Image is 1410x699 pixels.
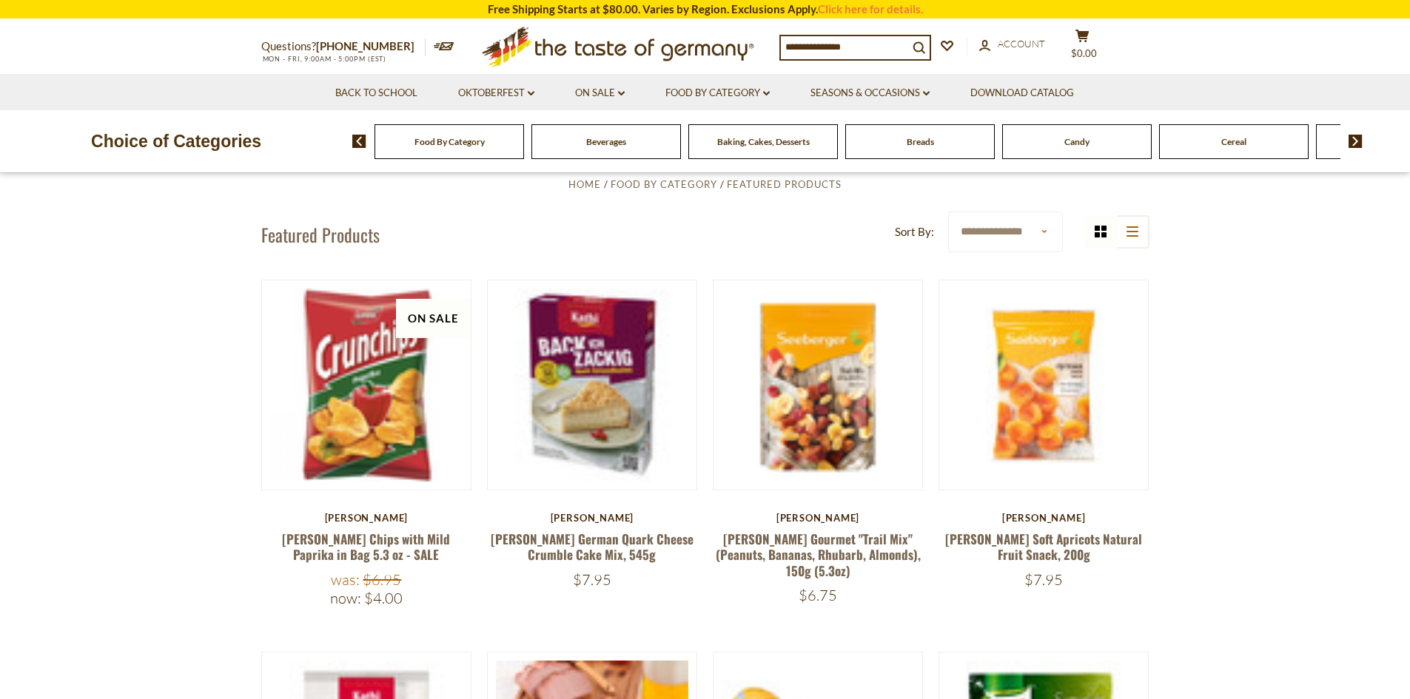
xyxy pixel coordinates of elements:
[282,530,450,564] a: [PERSON_NAME] Chips with Mild Paprika in Bag 5.3 oz - SALE
[261,512,472,524] div: [PERSON_NAME]
[939,280,1149,490] img: Seeberger Soft Apricots
[261,55,387,63] span: MON - FRI, 9:00AM - 5:00PM (EST)
[586,136,626,147] a: Beverages
[414,136,485,147] a: Food By Category
[818,2,923,16] a: Click here for details.
[716,530,921,580] a: [PERSON_NAME] Gourmet "Trail Mix" (Peanuts, Bananas, Rhubarb, Almonds), 150g (5.3oz)
[488,280,697,490] img: Kathi German Quark Cheese Crumble Cake Mix, 545g
[611,178,717,190] a: Food By Category
[970,85,1074,101] a: Download Catalog
[945,530,1142,564] a: [PERSON_NAME] Soft Apricots Natural Fruit Snack, 200g
[665,85,770,101] a: Food By Category
[1061,29,1105,66] button: $0.00
[261,223,380,246] h1: Featured Products
[568,178,601,190] a: Home
[331,570,360,589] label: Was:
[487,512,698,524] div: [PERSON_NAME]
[330,589,361,607] label: Now:
[458,85,534,101] a: Oktoberfest
[979,36,1045,53] a: Account
[261,37,426,56] p: Questions?
[1071,47,1097,59] span: $0.00
[363,570,401,589] span: $6.95
[364,589,403,607] span: $4.00
[799,586,837,604] span: $6.75
[1349,135,1363,148] img: next arrow
[713,512,924,524] div: [PERSON_NAME]
[895,223,934,241] label: Sort By:
[1024,570,1063,589] span: $7.95
[714,280,923,490] img: Seeberger Gourmet "Trail Mix" (Peanuts, Bananas, Rhubarb, Almonds), 150g (5.3oz)
[335,85,417,101] a: Back to School
[262,280,471,490] img: Lorenz Crunch Chips with Mild Paprika in Bag 5.3 oz - SALE
[352,135,366,148] img: previous arrow
[810,85,930,101] a: Seasons & Occasions
[939,512,1149,524] div: [PERSON_NAME]
[316,39,414,53] a: [PHONE_NUMBER]
[1064,136,1090,147] a: Candy
[998,38,1045,50] span: Account
[717,136,810,147] a: Baking, Cakes, Desserts
[1221,136,1246,147] a: Cereal
[907,136,934,147] a: Breads
[575,85,625,101] a: On Sale
[491,530,694,564] a: [PERSON_NAME] German Quark Cheese Crumble Cake Mix, 545g
[573,570,611,589] span: $7.95
[727,178,842,190] a: Featured Products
